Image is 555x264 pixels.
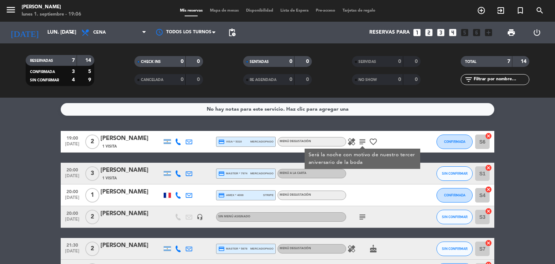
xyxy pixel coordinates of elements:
span: Mapa de mesas [206,9,242,13]
i: credit_card [218,170,225,177]
span: SERVIDAS [358,60,376,64]
span: mercadopago [250,171,274,176]
i: cancel [485,164,492,171]
span: mercadopago [250,139,274,144]
div: [PERSON_NAME] [100,166,162,175]
input: Filtrar por nombre... [473,76,529,84]
span: amex * 4008 [218,192,244,199]
i: healing [347,137,356,146]
span: [DATE] [63,142,81,150]
strong: 0 [289,59,292,64]
i: filter_list [464,75,473,84]
i: looks_5 [460,28,469,37]
span: 2 [85,135,99,149]
strong: 0 [398,77,401,82]
span: 2 [85,242,99,256]
strong: 14 [521,59,528,64]
span: master * 7974 [218,170,248,177]
i: add_box [484,28,493,37]
span: 3 [85,166,99,181]
strong: 7 [507,59,510,64]
i: subject [358,213,367,221]
span: RESERVADAS [30,59,53,63]
i: search [535,6,544,15]
span: 20:00 [63,209,81,217]
span: [DATE] [63,249,81,257]
div: LOG OUT [524,22,550,43]
div: [PERSON_NAME] [100,187,162,197]
strong: 3 [72,69,75,74]
span: MENÚ DEGUSTACIÓN [280,140,311,143]
i: looks_one [412,28,422,37]
i: credit_card [218,246,225,252]
span: Mis reservas [176,9,206,13]
span: MENÚ DEGUSTACIÓN [280,193,311,196]
span: [DATE] [63,217,81,225]
i: power_settings_new [533,28,541,37]
i: looks_3 [436,28,446,37]
span: NO SHOW [358,78,377,82]
i: looks_6 [472,28,481,37]
div: lunes 1. septiembre - 19:06 [22,11,81,18]
i: exit_to_app [496,6,505,15]
i: cancel [485,132,492,140]
span: Cena [93,30,106,35]
strong: 5 [88,69,92,74]
span: TOTAL [465,60,476,64]
strong: 0 [398,59,401,64]
div: [PERSON_NAME] [100,209,162,218]
i: menu [5,4,16,15]
span: CONFIRMADA [444,140,465,144]
span: 21:30 [63,240,81,249]
i: favorite_border [369,137,378,146]
i: arrow_drop_down [67,28,76,37]
span: mercadopago [250,246,274,251]
div: No hay notas para este servicio. Haz clic para agregar una [207,105,349,114]
span: 1 [85,188,99,203]
span: MENÚ A LA CARTA [280,172,306,175]
div: [PERSON_NAME] [100,134,162,143]
span: SIN CONFIRMAR [442,171,468,175]
span: 2 [85,210,99,224]
i: cancel [485,208,492,215]
span: SIN CONFIRMAR [30,78,59,82]
i: cake [369,244,378,253]
span: Tarjetas de regalo [339,9,379,13]
span: 1 Visita [102,144,117,149]
span: CANCELADA [141,78,163,82]
span: print [507,28,516,37]
span: Pre-acceso [312,9,339,13]
span: RE AGENDADA [250,78,276,82]
i: credit_card [218,192,225,199]
strong: 0 [197,77,201,82]
div: Será la noche con motivo de nuestro tercer aniversario de la boda [309,151,417,166]
span: [DATE] [63,174,81,182]
span: SENTADAS [250,60,269,64]
strong: 0 [289,77,292,82]
span: Lista de Espera [277,9,312,13]
strong: 0 [306,77,310,82]
i: [DATE] [5,25,44,41]
span: pending_actions [228,28,236,37]
strong: 0 [181,59,184,64]
span: CONFIRMADA [30,70,55,74]
span: visa * 5310 [218,139,242,145]
i: looks_4 [448,28,457,37]
span: 20:00 [63,187,81,195]
span: SIN CONFIRMAR [442,215,468,219]
strong: 0 [306,59,310,64]
i: cancel [485,186,492,193]
span: CONFIRMADA [444,193,465,197]
span: MENÚ DEGUSTACIÓN [280,247,311,250]
span: 19:00 [63,133,81,142]
strong: 0 [415,59,419,64]
i: healing [347,244,356,253]
strong: 0 [197,59,201,64]
span: stripe [263,193,274,197]
div: [PERSON_NAME] [100,241,162,250]
strong: 7 [72,58,75,63]
i: looks_two [424,28,434,37]
strong: 14 [85,58,92,63]
span: [DATE] [63,195,81,204]
span: 1 Visita [102,175,117,181]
